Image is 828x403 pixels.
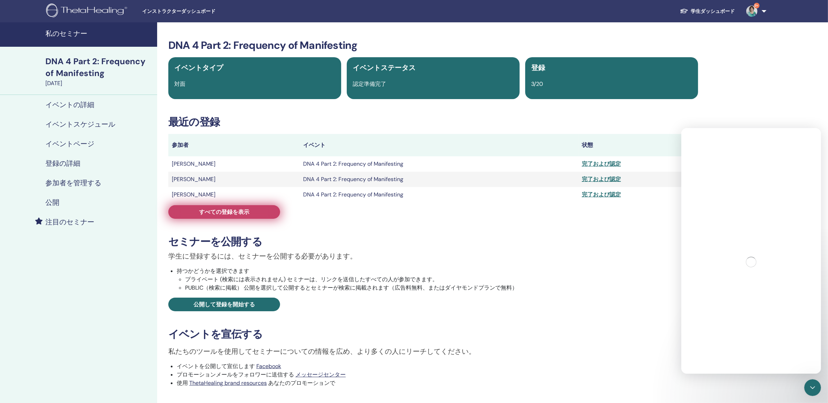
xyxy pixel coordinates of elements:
[45,120,115,128] h4: イベントスケジュール
[168,172,300,187] td: [PERSON_NAME]
[177,267,698,292] li: 持つかどうかを選択できます
[168,328,698,341] h3: イベントを宣伝する
[41,55,157,88] a: DNA 4 Part 2: Frequency of Manifesting[DATE]
[168,187,300,202] td: [PERSON_NAME]
[168,298,280,311] a: 公開して登録を開始する
[45,100,94,109] h4: イベントの詳細
[45,179,101,187] h4: 参加者を管理する
[168,236,698,248] h3: セミナーを公開する
[256,363,281,370] a: Facebook
[300,156,578,172] td: DNA 4 Part 2: Frequency of Manifesting
[185,284,698,292] li: PUBLIC（検索に掲載） 公開を選択して公開するとセミナーが検索に掲載されます（広告料無料、またはダイヤモンドプランで無料）
[45,29,153,38] h4: 私のセミナー
[531,80,543,88] span: 3/20
[295,371,346,378] a: メッセージセンター
[168,156,300,172] td: [PERSON_NAME]
[168,39,698,52] h3: DNA 4 Part 2: Frequency of Manifesting
[193,301,255,308] span: 公開して登録を開始する
[185,275,698,284] li: プライベート (検索には表示されません) セミナーは、リンクを送信したすべての人が参加できます。
[353,80,386,88] span: 認定準備完了
[804,379,821,396] iframe: Intercom live chat
[578,134,698,156] th: 状態
[189,379,267,387] a: ThetaHealing brand resources
[168,251,698,261] p: 学生に登録するには、セミナーを公開する必要があります。
[142,8,247,15] span: インストラクターダッシュボード
[674,5,741,18] a: 学生ダッシュボード
[754,3,760,8] span: 9+
[680,8,688,14] img: graduation-cap-white.svg
[681,128,821,374] iframe: Intercom live chat
[199,208,249,216] span: すべての登録を表示
[45,218,94,226] h4: 注目のセミナー
[582,191,695,199] div: 完了および認定
[300,134,578,156] th: イベント
[168,346,698,357] p: 私たちのツールを使用してセミナーについての情報を広め、より多くの人にリーチしてください。
[582,160,695,168] div: 完了および認定
[45,159,80,167] h4: 登録の詳細
[45,55,153,79] div: DNA 4 Part 2: Frequency of Manifesting
[582,175,695,184] div: 完了および認定
[300,172,578,187] td: DNA 4 Part 2: Frequency of Manifesting
[353,63,416,72] span: イベントステータス
[168,205,280,219] a: すべての登録を表示
[45,198,59,207] h4: 公開
[174,63,223,72] span: イベントタイプ
[45,79,153,88] div: [DATE]
[168,134,300,156] th: 参加者
[46,3,130,19] img: logo.png
[300,187,578,202] td: DNA 4 Part 2: Frequency of Manifesting
[45,140,94,148] h4: イベントページ
[174,80,185,88] span: 対面
[177,371,698,379] li: プロモーションメールをフォロワーに送信する
[168,116,698,128] h3: 最近の登録
[746,6,757,17] img: default.jpg
[177,379,698,387] li: 使用 あなたのプロモーションで
[177,362,698,371] li: イベントを公開して宣伝します
[531,63,545,72] span: 登録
